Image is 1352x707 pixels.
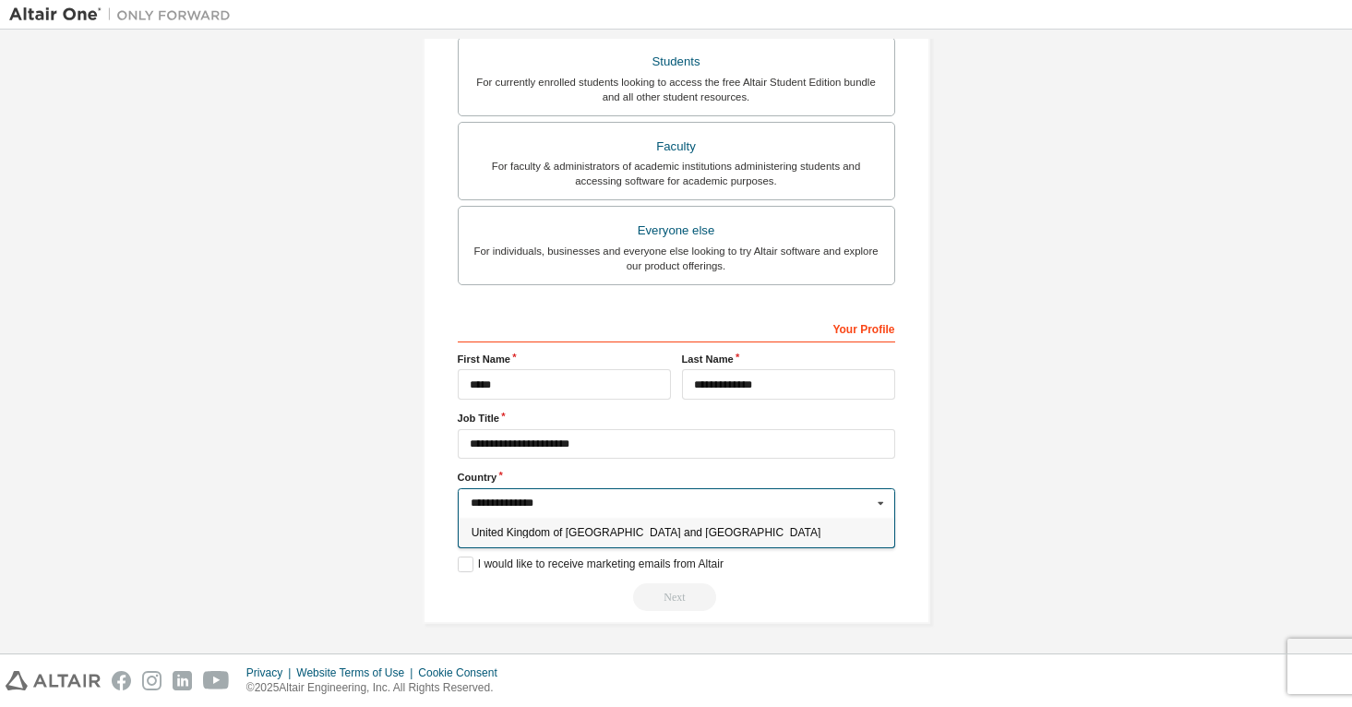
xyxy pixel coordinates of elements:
img: Altair One [9,6,240,24]
label: First Name [458,352,671,366]
label: I would like to receive marketing emails from Altair [458,557,724,572]
img: linkedin.svg [173,671,192,690]
div: Website Terms of Use [296,665,418,680]
div: Cookie Consent [418,665,508,680]
label: Job Title [458,411,895,425]
label: Last Name [682,352,895,366]
div: Faculty [470,134,883,160]
span: United Kingdom of [GEOGRAPHIC_DATA] and [GEOGRAPHIC_DATA] [471,527,881,538]
label: Country [458,470,895,485]
div: For currently enrolled students looking to access the free Altair Student Edition bundle and all ... [470,75,883,104]
div: Read and acccept EULA to continue [458,583,895,611]
div: For individuals, businesses and everyone else looking to try Altair software and explore our prod... [470,244,883,273]
img: altair_logo.svg [6,671,101,690]
img: instagram.svg [142,671,162,690]
div: For faculty & administrators of academic institutions administering students and accessing softwa... [470,159,883,188]
img: youtube.svg [203,671,230,690]
div: Everyone else [470,218,883,244]
div: Your Profile [458,313,895,342]
div: Privacy [246,665,296,680]
p: © 2025 Altair Engineering, Inc. All Rights Reserved. [246,680,508,696]
div: Students [470,49,883,75]
img: facebook.svg [112,671,131,690]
